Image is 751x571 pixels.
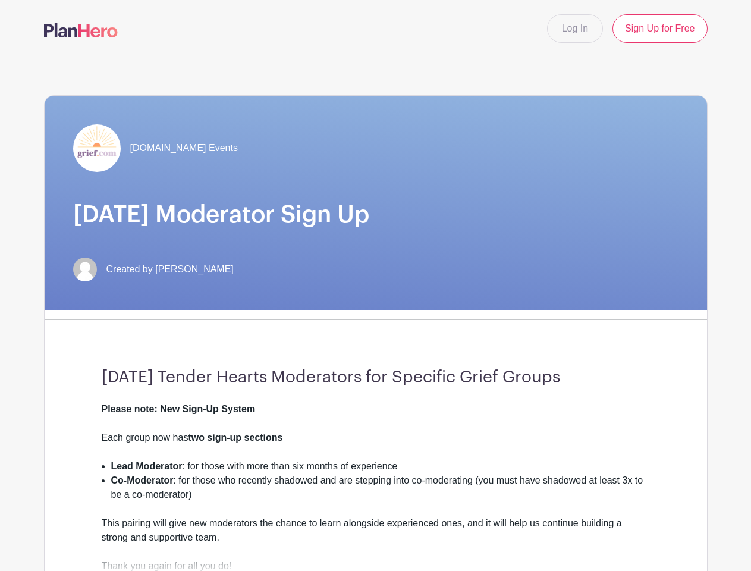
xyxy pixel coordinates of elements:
[102,431,650,459] div: Each group now has
[111,461,183,471] strong: Lead Moderator
[102,404,256,414] strong: Please note: New Sign-Up System
[73,124,121,172] img: grief-logo-planhero.png
[73,258,97,281] img: default-ce2991bfa6775e67f084385cd625a349d9dcbb7a52a09fb2fda1e96e2d18dcdb.png
[547,14,603,43] a: Log In
[73,200,678,229] h1: [DATE] Moderator Sign Up
[44,23,118,37] img: logo-507f7623f17ff9eddc593b1ce0a138ce2505c220e1c5a4e2b4648c50719b7d32.svg
[111,459,650,473] li: : for those with more than six months of experience
[130,141,238,155] span: [DOMAIN_NAME] Events
[612,14,707,43] a: Sign Up for Free
[106,262,234,277] span: Created by [PERSON_NAME]
[111,473,650,516] li: : for those who recently shadowed and are stepping into co-moderating (you must have shadowed at ...
[188,432,282,443] strong: two sign-up sections
[111,475,174,485] strong: Co-Moderator
[102,368,650,388] h3: [DATE] Tender Hearts Moderators for Specific Grief Groups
